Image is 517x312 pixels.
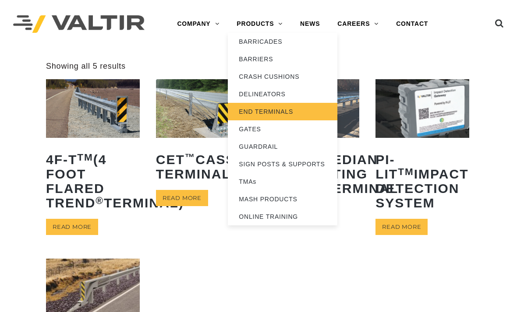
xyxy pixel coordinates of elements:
p: Showing all 5 results [46,61,126,71]
a: 4F-TTM(4 Foot Flared TREND®Terminal) [46,79,140,217]
a: Read more about “4F-TTM (4 Foot Flared TREND® Terminal)” [46,219,98,235]
a: ONLINE TRAINING [228,208,337,225]
a: CAREERS [329,15,387,33]
a: DELINEATORS [228,85,337,103]
a: BARRIERS [228,50,337,68]
a: MASH PRODUCTS [228,190,337,208]
a: SIGN POSTS & SUPPORTS [228,155,337,173]
a: CRASH CUSHIONS [228,68,337,85]
a: BARRICADES [228,33,337,50]
sup: ™ [185,152,196,163]
sup: ® [96,195,104,206]
a: PRODUCTS [228,15,291,33]
a: Read more about “PI-LITTM Impact Detection System” [375,219,428,235]
a: TMAs [228,173,337,190]
a: Read more about “CET™ CASS® End Terminal” [156,190,208,206]
sup: TM [398,166,414,177]
a: PI-LITTMImpact Detection System [375,79,469,217]
a: COMPANY [168,15,228,33]
a: END TERMINALS [228,103,337,120]
img: Valtir [13,15,145,33]
h2: MATT Median Attenuating TREND Terminal [266,146,359,202]
a: CET™CASS®End Terminal [156,79,250,188]
a: CONTACT [387,15,437,33]
h2: CET CASS End Terminal [156,146,250,188]
sup: TM [77,152,93,163]
h2: 4F-T (4 Foot Flared TREND Terminal) [46,146,140,217]
a: GATES [228,120,337,138]
h2: PI-LIT Impact Detection System [375,146,469,217]
a: GUARDRAIL [228,138,337,155]
a: NEWS [291,15,329,33]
